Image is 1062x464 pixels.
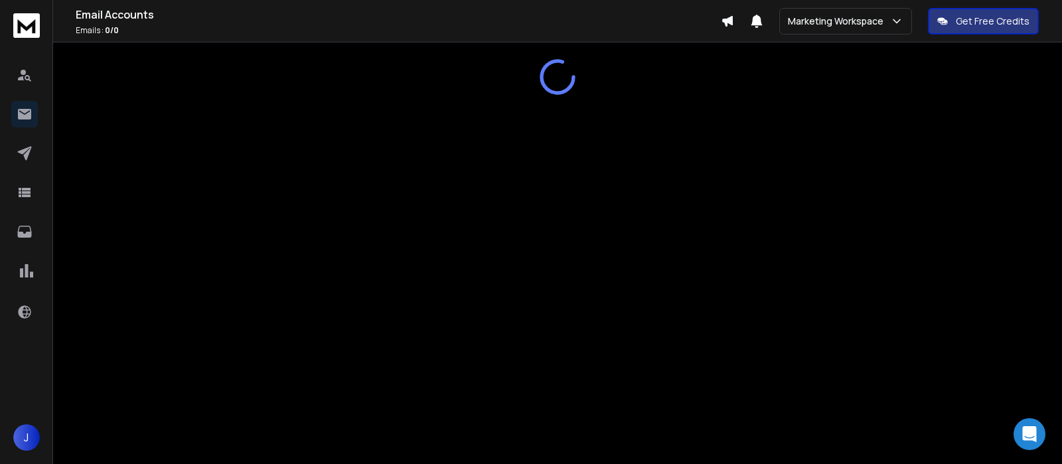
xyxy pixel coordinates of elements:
[788,15,889,28] p: Marketing Workspace
[956,15,1029,28] p: Get Free Credits
[13,424,40,451] button: J
[13,13,40,38] img: logo
[76,25,721,36] p: Emails :
[76,7,721,23] h1: Email Accounts
[928,8,1039,35] button: Get Free Credits
[105,25,119,36] span: 0 / 0
[1014,418,1045,450] div: Open Intercom Messenger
